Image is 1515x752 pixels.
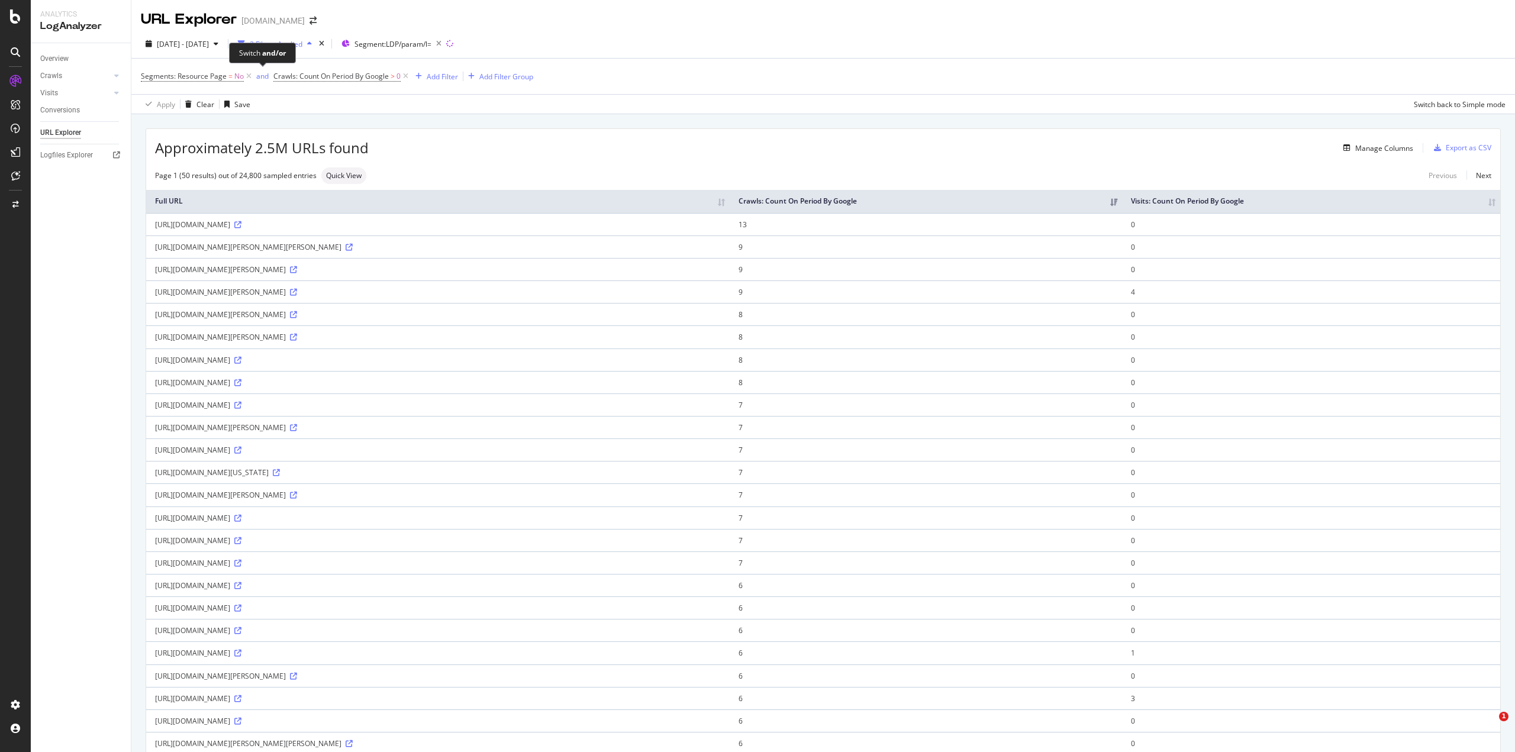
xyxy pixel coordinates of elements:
td: 6 [730,619,1122,641]
td: 0 [1122,393,1500,416]
div: Crawls [40,70,62,82]
td: 7 [730,551,1122,574]
span: Segments: Resource Page [141,71,227,81]
button: and [256,70,269,82]
td: 0 [1122,664,1500,687]
a: Conversions [40,104,123,117]
div: Clear [196,99,214,109]
td: 0 [1122,258,1500,280]
span: [DATE] - [DATE] [157,39,209,49]
span: 1 [1499,712,1508,721]
td: 6 [730,574,1122,596]
div: [URL][DOMAIN_NAME][PERSON_NAME] [155,287,721,297]
td: 9 [730,258,1122,280]
div: [URL][DOMAIN_NAME] [155,693,721,703]
button: Add Filter [411,69,458,83]
td: 0 [1122,483,1500,506]
td: 7 [730,529,1122,551]
td: 1 [1122,641,1500,664]
div: [URL][DOMAIN_NAME] [155,535,721,546]
td: 6 [730,709,1122,732]
div: [URL][DOMAIN_NAME][US_STATE] [155,467,721,477]
iframe: Intercom live chat [1475,712,1503,740]
td: 0 [1122,438,1500,461]
td: 8 [730,348,1122,371]
div: [URL][DOMAIN_NAME][PERSON_NAME] [155,422,721,433]
span: Approximately 2.5M URLs found [155,138,369,158]
div: [URL][DOMAIN_NAME] [155,400,721,410]
td: 0 [1122,303,1500,325]
span: Quick View [326,172,362,179]
div: [URL][DOMAIN_NAME] [155,377,721,388]
td: 3 [1122,687,1500,709]
div: [DOMAIN_NAME] [241,15,305,27]
td: 7 [730,461,1122,483]
button: [DATE] - [DATE] [141,34,223,53]
div: [URL][DOMAIN_NAME] [155,558,721,568]
div: [URL][DOMAIN_NAME] [155,513,721,523]
button: Manage Columns [1339,141,1413,155]
div: [URL][DOMAIN_NAME] [155,580,721,590]
td: 0 [1122,596,1500,619]
div: [URL][DOMAIN_NAME][PERSON_NAME] [155,490,721,500]
td: 9 [730,280,1122,303]
div: Conversions [40,104,80,117]
td: 0 [1122,709,1500,732]
a: Next [1466,167,1491,184]
td: 7 [730,416,1122,438]
td: 7 [730,506,1122,529]
td: 8 [730,325,1122,348]
td: 0 [1122,506,1500,529]
div: [URL][DOMAIN_NAME] [155,648,721,658]
div: neutral label [321,167,366,184]
div: [URL][DOMAIN_NAME] [155,603,721,613]
a: Overview [40,53,123,65]
div: Add Filter [427,72,458,82]
div: URL Explorer [40,127,81,139]
div: Page 1 (50 results) out of 24,800 sampled entries [155,170,317,180]
div: Save [234,99,250,109]
td: 0 [1122,619,1500,641]
button: 2 Filters Applied [233,34,317,53]
div: Visits [40,87,58,99]
td: 0 [1122,213,1500,235]
td: 0 [1122,551,1500,574]
button: Switch back to Simple mode [1409,95,1506,114]
td: 8 [730,371,1122,393]
div: URL Explorer [141,9,237,30]
td: 0 [1122,235,1500,258]
td: 6 [730,596,1122,619]
div: Logfiles Explorer [40,149,93,162]
div: Switch [239,48,286,58]
td: 7 [730,483,1122,506]
td: 7 [730,438,1122,461]
div: [URL][DOMAIN_NAME] [155,625,721,635]
td: 0 [1122,348,1500,371]
div: [URL][DOMAIN_NAME][PERSON_NAME] [155,309,721,319]
div: 2 Filters Applied [250,39,302,49]
div: times [317,38,327,50]
td: 0 [1122,529,1500,551]
button: Export as CSV [1429,138,1491,157]
div: [URL][DOMAIN_NAME][PERSON_NAME][PERSON_NAME] [155,738,721,748]
td: 7 [730,393,1122,416]
a: URL Explorer [40,127,123,139]
td: 6 [730,687,1122,709]
th: Visits: Count On Period By Google: activate to sort column ascending [1122,190,1500,213]
button: Segment:LDP/param/l= [337,34,446,53]
td: 13 [730,213,1122,235]
div: Add Filter Group [479,72,533,82]
div: Overview [40,53,69,65]
span: = [228,71,233,81]
th: Crawls: Count On Period By Google: activate to sort column ascending [730,190,1122,213]
div: Manage Columns [1355,143,1413,153]
td: 6 [730,664,1122,687]
td: 4 [1122,280,1500,303]
td: 8 [730,303,1122,325]
th: Full URL: activate to sort column ascending [146,190,730,213]
div: [URL][DOMAIN_NAME][PERSON_NAME] [155,264,721,275]
div: [URL][DOMAIN_NAME] [155,220,721,230]
div: Export as CSV [1446,143,1491,153]
a: Visits [40,87,111,99]
div: [URL][DOMAIN_NAME] [155,355,721,365]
